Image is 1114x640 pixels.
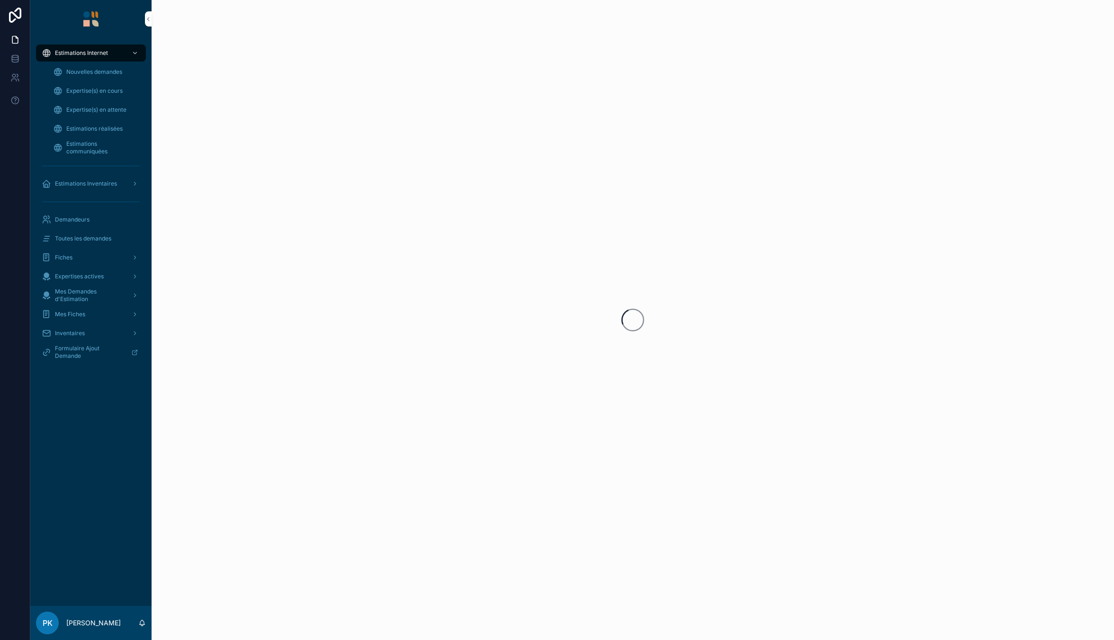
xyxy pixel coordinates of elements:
a: Expertise(s) en attente [47,101,146,118]
span: PK [43,617,53,629]
a: Estimations Internet [36,44,146,62]
span: Estimations Inventaires [55,180,117,187]
img: App logo [83,11,99,27]
span: Toutes les demandes [55,235,111,242]
a: Expertise(s) en cours [47,82,146,99]
span: Expertises actives [55,273,104,280]
a: Demandeurs [36,211,146,228]
div: scrollable content [30,38,152,373]
span: Demandeurs [55,216,90,223]
span: Formulaire Ajout Demande [55,345,124,360]
a: Estimations Inventaires [36,175,146,192]
span: Inventaires [55,329,85,337]
span: Mes Demandes d'Estimation [55,288,124,303]
a: Toutes les demandes [36,230,146,247]
a: Estimations réalisées [47,120,146,137]
span: Mes Fiches [55,311,85,318]
p: [PERSON_NAME] [66,618,121,628]
a: Expertises actives [36,268,146,285]
span: Fiches [55,254,72,261]
a: Formulaire Ajout Demande [36,344,146,361]
span: Estimations communiquées [66,140,136,155]
a: Estimations communiquées [47,139,146,156]
span: Expertise(s) en attente [66,106,126,114]
span: Estimations réalisées [66,125,123,133]
span: Nouvelles demandes [66,68,122,76]
span: Estimations Internet [55,49,108,57]
a: Mes Fiches [36,306,146,323]
span: Expertise(s) en cours [66,87,123,95]
a: Fiches [36,249,146,266]
a: Inventaires [36,325,146,342]
a: Nouvelles demandes [47,63,146,80]
a: Mes Demandes d'Estimation [36,287,146,304]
